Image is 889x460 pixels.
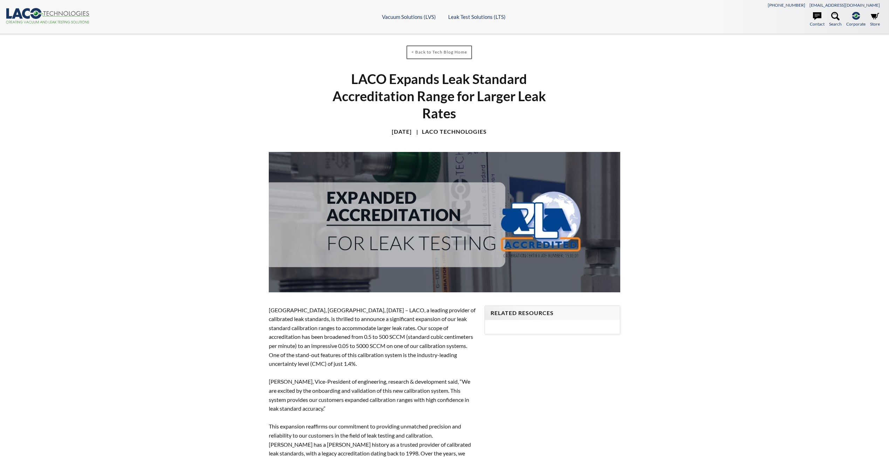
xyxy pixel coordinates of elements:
a: [EMAIL_ADDRESS][DOMAIN_NAME] [809,2,880,8]
a: [PHONE_NUMBER] [768,2,805,8]
span: Corporate [846,21,866,27]
img: Expanded accreditation banner [269,152,620,292]
a: Contact [810,12,825,27]
h4: LACO Technologies [413,128,487,135]
a: Store [870,12,880,27]
h1: LACO Expands Leak Standard Accreditation Range for Larger Leak Rates [322,70,556,122]
h4: Related Resources [491,309,614,317]
a: Leak Test Solutions (LTS) [448,14,506,20]
a: Vacuum Solutions (LVS) [382,14,436,20]
h4: [DATE] [392,128,412,135]
a: Search [829,12,842,27]
a: < Back to Tech Blog Home [406,46,472,59]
